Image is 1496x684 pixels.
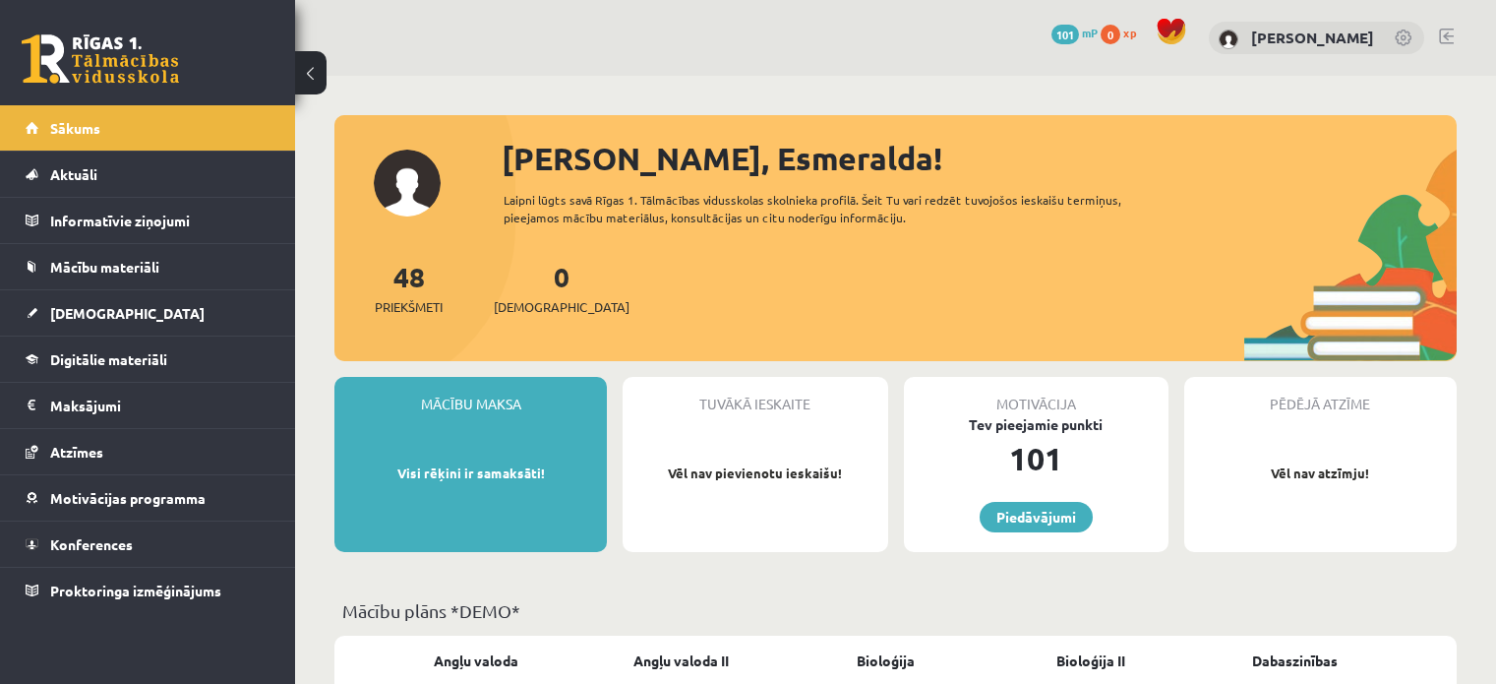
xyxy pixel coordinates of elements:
[344,464,597,483] p: Visi rēķini ir samaksāti!
[26,244,270,289] a: Mācību materiāli
[494,297,629,317] span: [DEMOGRAPHIC_DATA]
[50,119,100,137] span: Sākums
[375,297,443,317] span: Priekšmeti
[26,337,270,382] a: Digitālie materiāli
[26,152,270,197] a: Aktuāli
[334,377,607,414] div: Mācību maksa
[1082,25,1098,40] span: mP
[50,350,167,368] span: Digitālie materiāli
[632,464,877,483] p: Vēl nav pievienotu ieskaišu!
[26,568,270,613] a: Proktoringa izmēģinājums
[375,259,443,317] a: 48Priekšmeti
[50,489,206,507] span: Motivācijas programma
[26,105,270,151] a: Sākums
[904,414,1168,435] div: Tev pieejamie punkti
[26,429,270,474] a: Atzīmes
[342,597,1449,624] p: Mācību plāns *DEMO*
[857,651,915,671] a: Bioloģija
[502,135,1457,182] div: [PERSON_NAME], Esmeralda!
[26,522,270,567] a: Konferences
[904,377,1168,414] div: Motivācija
[1184,377,1457,414] div: Pēdējā atzīme
[22,34,179,84] a: Rīgas 1. Tālmācības vidusskola
[50,582,221,599] span: Proktoringa izmēģinājums
[1051,25,1098,40] a: 101 mP
[50,258,159,276] span: Mācību materiāli
[50,383,270,428] legend: Maksājumi
[434,651,518,671] a: Angļu valoda
[904,435,1168,482] div: 101
[50,304,205,322] span: [DEMOGRAPHIC_DATA]
[1252,651,1338,671] a: Dabaszinības
[980,502,1093,532] a: Piedāvājumi
[1101,25,1146,40] a: 0 xp
[26,383,270,428] a: Maksājumi
[50,443,103,461] span: Atzīmes
[50,165,97,183] span: Aktuāli
[1219,30,1238,49] img: Esmeralda Ķeviša
[26,290,270,336] a: [DEMOGRAPHIC_DATA]
[1123,25,1136,40] span: xp
[494,259,629,317] a: 0[DEMOGRAPHIC_DATA]
[26,198,270,243] a: Informatīvie ziņojumi
[1051,25,1079,44] span: 101
[26,475,270,521] a: Motivācijas programma
[623,377,887,414] div: Tuvākā ieskaite
[633,651,729,671] a: Angļu valoda II
[1101,25,1120,44] span: 0
[504,191,1177,226] div: Laipni lūgts savā Rīgas 1. Tālmācības vidusskolas skolnieka profilā. Šeit Tu vari redzēt tuvojošo...
[50,535,133,553] span: Konferences
[1194,464,1447,483] p: Vēl nav atzīmju!
[1251,28,1374,47] a: [PERSON_NAME]
[1056,651,1125,671] a: Bioloģija II
[50,198,270,243] legend: Informatīvie ziņojumi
